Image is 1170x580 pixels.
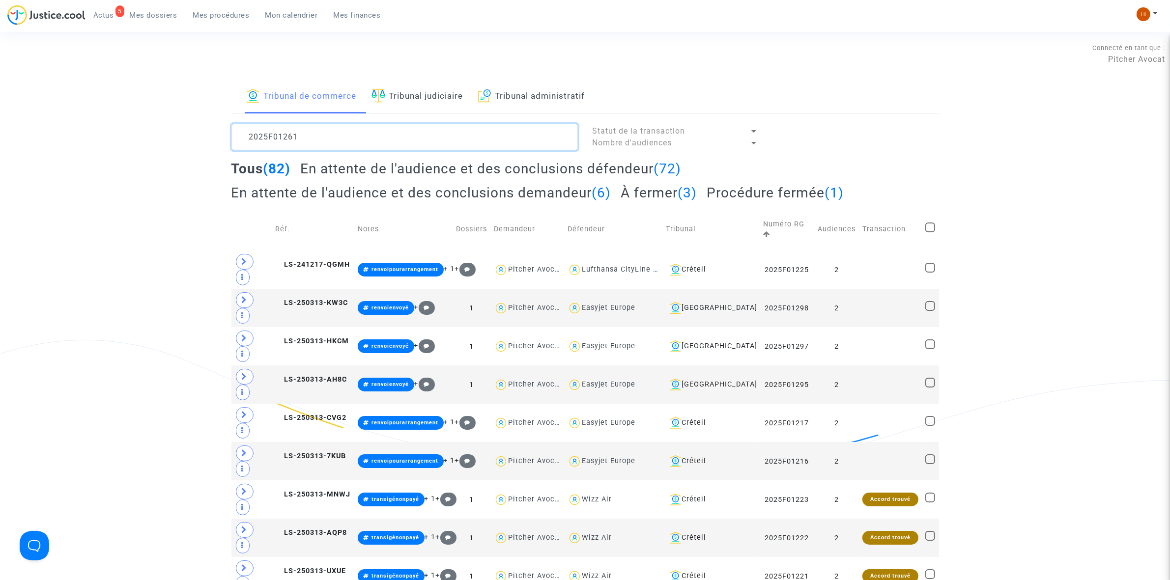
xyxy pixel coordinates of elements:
span: + [436,533,457,541]
div: Créteil [666,417,756,429]
span: + [455,265,476,273]
div: Créteil [666,264,756,276]
div: [GEOGRAPHIC_DATA] [666,379,756,390]
td: 2025F01223 [760,480,814,519]
img: icon-user.svg [568,531,582,545]
td: 2 [814,289,859,327]
div: Pitcher Avocat [508,495,562,503]
span: LS-241217-QGMH [276,260,350,269]
img: icon-user.svg [568,454,582,469]
div: Créteil [666,532,756,544]
span: LS-250313-HKCM [276,337,349,345]
div: Pitcher Avocat [508,342,562,350]
div: Easyjet Europe [582,418,635,427]
span: renvoipourarrangement [371,419,438,426]
span: + 1 [425,495,436,503]
h2: Tous [231,160,291,177]
td: Réf. [272,208,354,250]
h2: En attente de l'audience et des conclusions demandeur [231,184,611,201]
span: LS-250313-KW3C [276,299,348,307]
div: Easyjet Europe [582,380,635,388]
div: Créteil [666,455,756,467]
div: Pitcher Avocat [508,265,562,274]
img: icon-banque.svg [670,532,682,544]
td: Tribunal [662,208,760,250]
span: Mes dossiers [130,11,177,20]
td: 1 [453,442,490,480]
td: 1 [453,519,490,557]
div: Créteil [666,494,756,505]
td: 2 [814,327,859,365]
span: + 1 [425,571,436,580]
div: Accord trouvé [862,531,918,545]
span: Statut de la transaction [593,126,685,136]
td: 2 [814,519,859,557]
img: icon-faciliter-sm.svg [371,89,385,103]
img: icon-user.svg [568,263,582,277]
img: icon-banque.svg [246,89,260,103]
img: icon-user.svg [568,301,582,315]
span: + [436,495,457,503]
h2: Procédure fermée [707,184,844,201]
span: transigénonpayé [371,496,419,502]
div: Accord trouvé [862,493,918,506]
img: jc-logo.svg [7,5,86,25]
div: [GEOGRAPHIC_DATA] [666,302,756,314]
span: Mes procédures [193,11,250,20]
img: icon-user.svg [494,416,508,430]
span: renvoienvoyé [371,381,409,387]
img: icon-user.svg [494,263,508,277]
td: 1 [453,289,490,327]
td: 2025F01298 [760,289,814,327]
img: icon-user.svg [568,493,582,507]
div: Pitcher Avocat [508,304,562,312]
td: 2025F01295 [760,365,814,404]
img: icon-banque.svg [670,494,682,505]
img: icon-banque.svg [670,455,682,467]
span: LS-250313-7KUB [276,452,346,460]
img: icon-user.svg [568,378,582,392]
img: icon-user.svg [568,416,582,430]
span: (6) [592,185,611,201]
span: (3) [678,185,697,201]
span: Mes finances [334,11,381,20]
div: Easyjet Europe [582,304,635,312]
span: renvoipourarrangement [371,458,438,464]
td: 2025F01216 [760,442,814,480]
img: icon-banque.svg [670,417,682,429]
td: 1 [453,365,490,404]
span: + [414,341,435,350]
span: LS-250313-AH8C [276,375,347,384]
div: Pitcher Avocat [508,457,562,465]
td: Transaction [859,208,922,250]
span: + 1 [444,418,455,426]
span: (1) [825,185,844,201]
div: Wizz Air [582,572,612,580]
td: Dossiers [453,208,490,250]
span: + [436,571,457,580]
td: 1 [453,404,490,442]
a: Mes procédures [185,8,257,23]
img: icon-banque.svg [670,340,682,352]
h2: En attente de l'audience et des conclusions défendeur [300,160,681,177]
span: + [455,418,476,426]
a: Mes dossiers [122,8,185,23]
td: Demandeur [490,208,564,250]
span: Actus [93,11,114,20]
span: renvoienvoyé [371,343,409,349]
span: renvoienvoyé [371,304,409,311]
div: Pitcher Avocat [508,380,562,388]
span: Mon calendrier [265,11,318,20]
img: icon-user.svg [494,454,508,469]
span: + [414,380,435,388]
div: Easyjet Europe [582,457,635,465]
img: icon-banque.svg [670,379,682,390]
div: Pitcher Avocat [508,572,562,580]
div: 5 [115,5,124,17]
td: 1 [453,480,490,519]
span: Nombre d'audiences [593,138,672,147]
img: fc99b196863ffcca57bb8fe2645aafd9 [1137,7,1150,21]
span: LS-250313-AQP8 [276,528,347,537]
div: Pitcher Avocat [508,533,562,542]
a: Tribunal administratif [478,80,585,113]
